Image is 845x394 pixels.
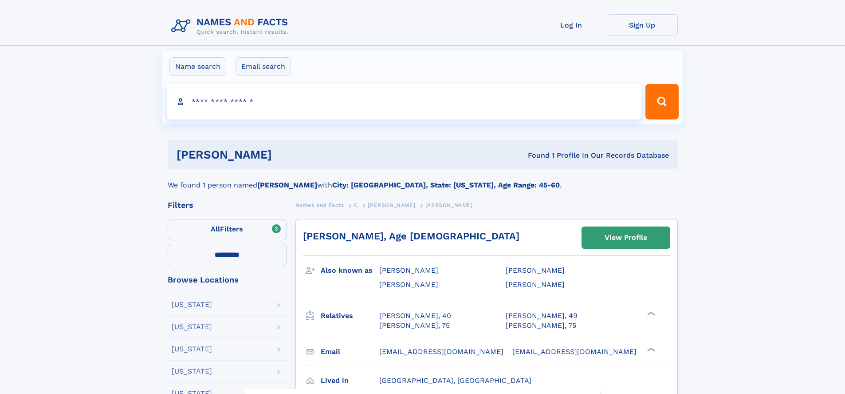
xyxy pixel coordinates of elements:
h3: Relatives [321,308,379,323]
div: View Profile [605,227,647,248]
div: Filters [168,201,287,209]
a: View Profile [582,227,670,248]
b: [PERSON_NAME] [257,181,317,189]
b: City: [GEOGRAPHIC_DATA], State: [US_STATE], Age Range: 45-60 [332,181,560,189]
div: ❯ [645,310,656,316]
h3: Also known as [321,263,379,278]
div: Found 1 Profile In Our Records Database [400,151,669,160]
label: Filters [168,219,287,240]
a: [PERSON_NAME], Age [DEMOGRAPHIC_DATA] [303,231,519,242]
a: Names and Facts [295,199,344,211]
a: [PERSON_NAME], 75 [379,321,450,330]
h1: [PERSON_NAME] [177,149,400,160]
div: [US_STATE] [172,368,212,375]
a: [PERSON_NAME] [368,199,415,211]
img: Logo Names and Facts [168,14,295,38]
h3: Email [321,344,379,359]
span: All [211,225,220,233]
span: [EMAIL_ADDRESS][DOMAIN_NAME] [512,347,637,356]
div: ❯ [645,346,656,352]
span: [PERSON_NAME] [379,280,438,289]
span: [PERSON_NAME] [368,202,415,208]
div: [US_STATE] [172,301,212,308]
a: C [354,199,358,211]
input: search input [167,84,642,119]
span: [PERSON_NAME] [425,202,473,208]
span: [EMAIL_ADDRESS][DOMAIN_NAME] [379,347,503,356]
label: Email search [236,57,291,76]
span: [PERSON_NAME] [506,266,565,275]
label: Name search [169,57,226,76]
a: [PERSON_NAME], 75 [506,321,576,330]
a: Log In [536,14,607,36]
a: Sign Up [607,14,678,36]
div: [US_STATE] [172,323,212,330]
div: We found 1 person named with . [168,169,678,191]
h3: Lived in [321,373,379,388]
span: C [354,202,358,208]
span: [GEOGRAPHIC_DATA], [GEOGRAPHIC_DATA] [379,376,531,385]
div: Browse Locations [168,276,287,284]
a: [PERSON_NAME], 40 [379,311,451,321]
div: [US_STATE] [172,346,212,353]
a: [PERSON_NAME], 49 [506,311,578,321]
button: Search Button [645,84,678,119]
span: [PERSON_NAME] [506,280,565,289]
span: [PERSON_NAME] [379,266,438,275]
